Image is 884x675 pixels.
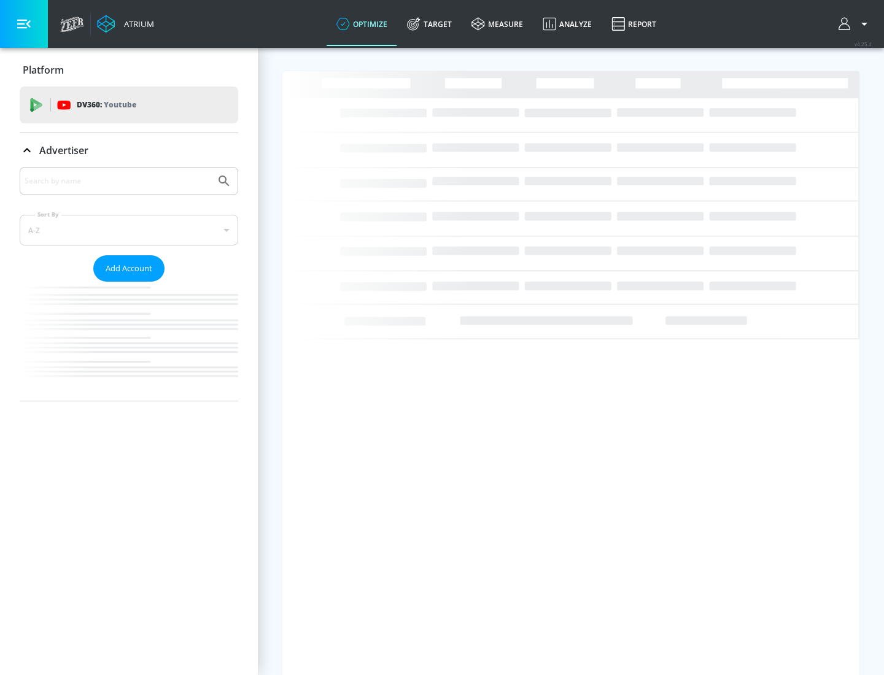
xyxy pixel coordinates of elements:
a: measure [462,2,533,46]
button: Add Account [93,255,165,282]
div: Platform [20,53,238,87]
span: Add Account [106,261,152,276]
label: Sort By [35,210,61,218]
div: Advertiser [20,133,238,168]
input: Search by name [25,173,211,189]
a: Report [602,2,666,46]
div: A-Z [20,215,238,245]
p: Youtube [104,98,136,111]
a: Analyze [533,2,602,46]
span: v 4.25.4 [855,40,872,47]
p: Advertiser [39,144,88,157]
a: optimize [327,2,397,46]
a: Atrium [97,15,154,33]
div: Advertiser [20,167,238,401]
nav: list of Advertiser [20,282,238,401]
div: Atrium [119,18,154,29]
a: Target [397,2,462,46]
p: DV360: [77,98,136,112]
div: DV360: Youtube [20,87,238,123]
p: Platform [23,63,64,77]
